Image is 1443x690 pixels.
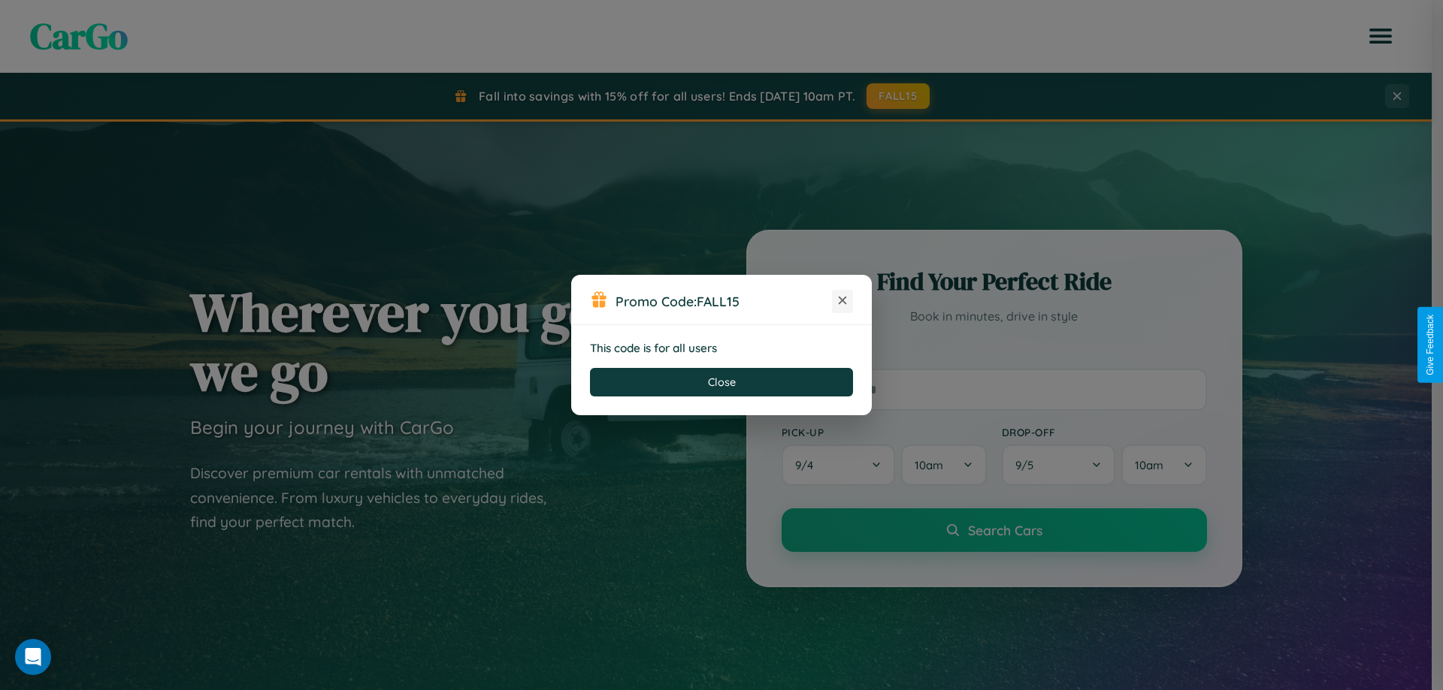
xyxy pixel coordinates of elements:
[697,293,740,309] b: FALL15
[15,639,51,675] div: Open Intercom Messenger
[616,293,832,309] h3: Promo Code:
[1425,315,1435,375] div: Give Feedback
[590,341,717,355] strong: This code is for all users
[590,368,853,396] button: Close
